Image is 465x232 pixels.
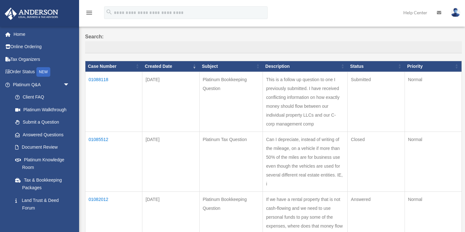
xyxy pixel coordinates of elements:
[9,103,76,116] a: Platinum Walkthrough
[405,61,462,72] th: Priority: activate to sort column ascending
[4,78,76,91] a: Platinum Q&Aarrow_drop_down
[405,132,462,191] td: Normal
[3,8,60,20] img: Anderson Advisors Platinum Portal
[85,11,93,16] a: menu
[451,8,460,17] img: User Pic
[199,61,263,72] th: Subject: activate to sort column ascending
[199,132,263,191] td: Platinum Tax Question
[4,66,79,79] a: Order StatusNEW
[199,72,263,132] td: Platinum Bookkeeping Question
[85,61,142,72] th: Case Number: activate to sort column ascending
[36,67,50,77] div: NEW
[9,153,76,174] a: Platinum Knowledge Room
[85,72,142,132] td: 01088118
[142,132,199,191] td: [DATE]
[142,72,199,132] td: [DATE]
[4,53,79,66] a: Tax Organizers
[9,194,76,214] a: Land Trust & Deed Forum
[142,61,199,72] th: Created Date: activate to sort column ascending
[263,72,348,132] td: This is a follow up question to one I previously submitted. I have received conflicting informati...
[85,9,93,16] i: menu
[9,128,73,141] a: Answered Questions
[263,132,348,191] td: Can I depreciate, instead of writing of the mileage, on a vehicle if more than 50% of the miles a...
[4,41,79,53] a: Online Ordering
[63,78,76,91] span: arrow_drop_down
[9,174,76,194] a: Tax & Bookkeeping Packages
[405,72,462,132] td: Normal
[348,72,405,132] td: Submitted
[348,132,405,191] td: Closed
[9,91,76,104] a: Client FAQ
[4,28,79,41] a: Home
[9,141,76,154] a: Document Review
[85,32,462,53] label: Search:
[85,132,142,191] td: 01085512
[348,61,405,72] th: Status: activate to sort column ascending
[85,41,462,53] input: Search:
[9,116,76,129] a: Submit a Question
[106,9,113,16] i: search
[263,61,348,72] th: Description: activate to sort column ascending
